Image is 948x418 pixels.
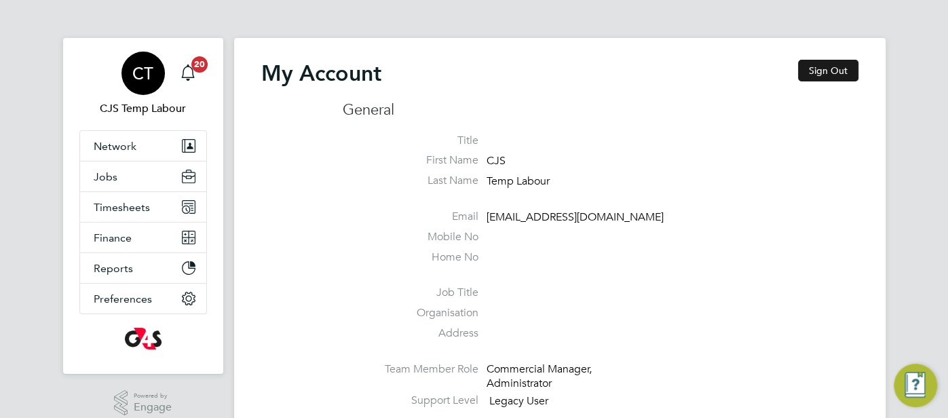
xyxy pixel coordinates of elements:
span: Jobs [94,170,117,183]
span: Engage [134,402,172,413]
label: Support Level [343,394,478,408]
label: Last Name [343,174,478,188]
span: Powered by [134,390,172,402]
span: CJS Temp Labour [79,100,207,117]
h3: General [343,100,858,120]
label: Address [343,326,478,341]
button: Jobs [80,161,206,191]
div: Commercial Manager, Administrator [487,362,615,391]
nav: Main navigation [63,38,223,374]
span: Legacy User [489,395,548,408]
span: CT [132,64,153,82]
button: Preferences [80,284,206,313]
a: Go to home page [79,328,207,349]
label: Team Member Role [343,362,478,377]
img: g4s-logo-retina.png [125,328,162,349]
a: Powered byEngage [114,390,172,416]
span: 20 [191,56,208,73]
button: Network [80,131,206,161]
button: Timesheets [80,192,206,222]
button: Finance [80,223,206,252]
span: CJS [487,155,506,168]
label: Organisation [343,306,478,320]
label: First Name [343,153,478,168]
label: Title [343,134,478,148]
span: Timesheets [94,201,150,214]
label: Home No [343,250,478,265]
span: Reports [94,262,133,275]
a: CTCJS Temp Labour [79,52,207,117]
h2: My Account [261,60,381,87]
button: Reports [80,253,206,283]
span: Network [94,140,136,153]
span: Preferences [94,292,152,305]
span: Temp Labour [487,174,550,188]
label: Job Title [343,286,478,300]
span: Finance [94,231,132,244]
button: Engage Resource Center [894,364,937,407]
label: Mobile No [343,230,478,244]
a: 20 [174,52,202,95]
span: [EMAIL_ADDRESS][DOMAIN_NAME] [487,210,664,224]
button: Sign Out [798,60,858,81]
label: Email [343,210,478,224]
